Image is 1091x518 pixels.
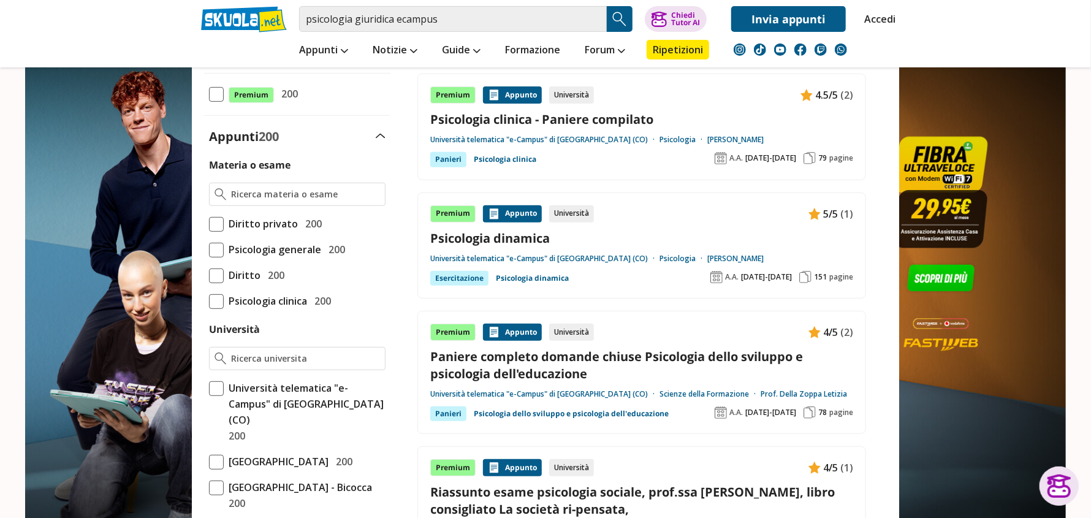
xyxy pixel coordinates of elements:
[430,389,660,399] a: Università telematica "e-Campus" di [GEOGRAPHIC_DATA] (CO)
[647,40,709,59] a: Ripetizioni
[231,352,380,365] input: Ricerca universita
[439,40,484,62] a: Guide
[430,406,466,421] div: Panieri
[549,205,594,223] div: Università
[483,324,542,341] div: Appunto
[818,153,827,163] span: 79
[808,462,821,474] img: Appunti contenuto
[224,293,307,309] span: Psicologia clinica
[224,380,386,428] span: Università telematica "e-Campus" di [GEOGRAPHIC_DATA] (CO)
[474,152,536,167] a: Psicologia clinica
[660,254,707,264] a: Psicologia
[715,406,727,419] img: Anno accademico
[829,272,853,282] span: pagine
[549,324,594,341] div: Università
[840,460,853,476] span: (1)
[276,86,298,102] span: 200
[324,242,345,257] span: 200
[370,40,420,62] a: Notizie
[430,205,476,223] div: Premium
[376,134,386,139] img: Apri e chiudi sezione
[215,188,226,200] img: Ricerca materia o esame
[310,293,331,309] span: 200
[725,272,739,282] span: A.A.
[754,44,766,56] img: tiktok
[224,454,329,470] span: [GEOGRAPHIC_DATA]
[259,128,279,145] span: 200
[671,12,700,26] div: Chiedi Tutor AI
[224,267,260,283] span: Diritto
[231,188,380,200] input: Ricerca materia o esame
[224,495,245,511] span: 200
[224,479,372,495] span: [GEOGRAPHIC_DATA] - Bicocca
[430,348,853,381] a: Paniere completo domande chiuse Psicologia dello sviluppo e psicologia dell'educazione
[502,40,563,62] a: Formazione
[430,152,466,167] div: Panieri
[734,44,746,56] img: instagram
[215,352,226,365] img: Ricerca universita
[808,326,821,338] img: Appunti contenuto
[731,6,846,32] a: Invia appunti
[483,205,542,223] div: Appunto
[707,135,764,145] a: [PERSON_NAME]
[745,408,796,417] span: [DATE]-[DATE]
[224,428,245,444] span: 200
[430,324,476,341] div: Premium
[761,389,847,399] a: Prof. Della Zoppa Letizia
[804,152,816,164] img: Pagine
[710,271,723,283] img: Anno accademico
[549,459,594,476] div: Università
[488,208,500,220] img: Appunti contenuto
[430,111,853,128] a: Psicologia clinica - Paniere compilato
[808,208,821,220] img: Appunti contenuto
[823,206,838,222] span: 5/5
[829,408,853,417] span: pagine
[729,408,743,417] span: A.A.
[488,89,500,101] img: Appunti contenuto
[430,86,476,104] div: Premium
[549,86,594,104] div: Università
[818,408,827,417] span: 78
[296,40,351,62] a: Appunti
[229,87,274,103] span: Premium
[430,230,853,246] a: Psicologia dinamica
[582,40,628,62] a: Forum
[864,6,890,32] a: Accedi
[660,389,761,399] a: Scienze della Formazione
[209,128,279,145] label: Appunti
[814,272,827,282] span: 151
[840,324,853,340] span: (2)
[224,216,298,232] span: Diritto privato
[331,454,352,470] span: 200
[815,44,827,56] img: twitch
[835,44,847,56] img: WhatsApp
[483,459,542,476] div: Appunto
[794,44,807,56] img: facebook
[815,87,838,103] span: 4.5/5
[496,271,569,286] a: Psicologia dinamica
[224,242,321,257] span: Psicologia generale
[483,86,542,104] div: Appunto
[660,135,707,145] a: Psicologia
[729,153,743,163] span: A.A.
[430,459,476,476] div: Premium
[488,462,500,474] img: Appunti contenuto
[299,6,607,32] input: Cerca appunti, riassunti o versioni
[430,271,488,286] div: Esercitazione
[610,10,629,28] img: Cerca appunti, riassunti o versioni
[774,44,786,56] img: youtube
[823,324,838,340] span: 4/5
[488,326,500,338] img: Appunti contenuto
[474,406,669,421] a: Psicologia dello sviluppo e psicologia dell'educazione
[209,322,260,336] label: Università
[209,158,291,172] label: Materia o esame
[745,153,796,163] span: [DATE]-[DATE]
[799,271,812,283] img: Pagine
[263,267,284,283] span: 200
[707,254,764,264] a: [PERSON_NAME]
[840,206,853,222] span: (1)
[829,153,853,163] span: pagine
[607,6,633,32] button: Search Button
[430,484,853,517] a: Riassunto esame psicologia sociale, prof.ssa [PERSON_NAME], libro consigliato La società ri-pensata,
[804,406,816,419] img: Pagine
